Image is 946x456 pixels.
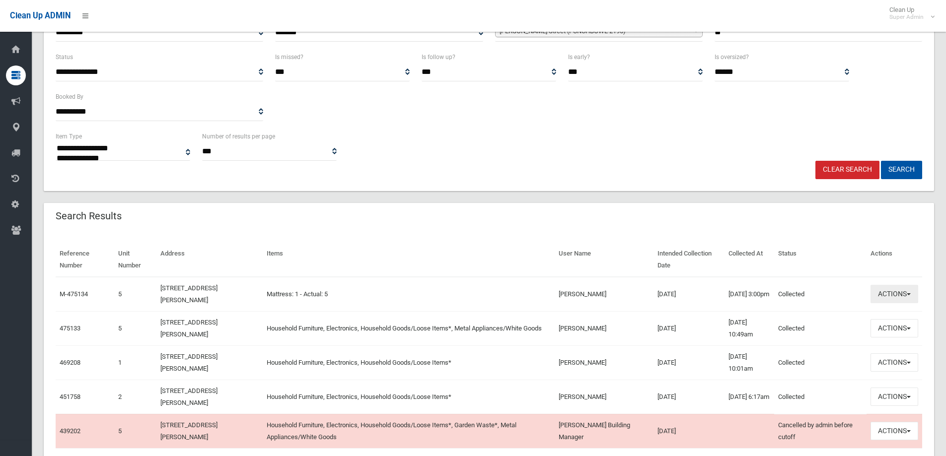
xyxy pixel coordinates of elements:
[263,243,555,277] th: Items
[725,345,774,380] td: [DATE] 10:01am
[654,380,725,414] td: [DATE]
[871,285,918,303] button: Actions
[60,393,80,400] a: 451758
[654,311,725,345] td: [DATE]
[725,311,774,345] td: [DATE] 10:49am
[56,131,82,142] label: Item Type
[160,319,218,338] a: [STREET_ADDRESS][PERSON_NAME]
[60,290,88,298] a: M-475134
[881,161,922,179] button: Search
[774,380,867,414] td: Collected
[422,52,455,63] label: Is follow up?
[654,243,725,277] th: Intended Collection Date
[774,277,867,312] td: Collected
[156,243,263,277] th: Address
[871,353,918,372] button: Actions
[774,243,867,277] th: Status
[774,414,867,448] td: Cancelled by admin before cutoff
[263,345,555,380] td: Household Furniture, Electronics, Household Goods/Loose Items*
[654,414,725,448] td: [DATE]
[555,243,654,277] th: User Name
[725,277,774,312] td: [DATE] 3:00pm
[774,311,867,345] td: Collected
[263,414,555,448] td: Household Furniture, Electronics, Household Goods/Loose Items*, Garden Waste*, Metal Appliances/W...
[555,380,654,414] td: [PERSON_NAME]
[654,345,725,380] td: [DATE]
[555,277,654,312] td: [PERSON_NAME]
[871,388,918,406] button: Actions
[160,284,218,304] a: [STREET_ADDRESS][PERSON_NAME]
[60,427,80,435] a: 439202
[114,345,156,380] td: 1
[56,52,73,63] label: Status
[555,414,654,448] td: [PERSON_NAME] Building Manager
[114,311,156,345] td: 5
[114,243,156,277] th: Unit Number
[715,52,749,63] label: Is oversized?
[202,131,275,142] label: Number of results per page
[568,52,590,63] label: Is early?
[114,414,156,448] td: 5
[160,421,218,441] a: [STREET_ADDRESS][PERSON_NAME]
[56,243,114,277] th: Reference Number
[889,13,924,21] small: Super Admin
[114,380,156,414] td: 2
[867,243,922,277] th: Actions
[871,422,918,440] button: Actions
[884,6,934,21] span: Clean Up
[555,311,654,345] td: [PERSON_NAME]
[160,353,218,372] a: [STREET_ADDRESS][PERSON_NAME]
[56,91,83,102] label: Booked By
[160,387,218,406] a: [STREET_ADDRESS][PERSON_NAME]
[815,161,879,179] a: Clear Search
[263,277,555,312] td: Mattress: 1 - Actual: 5
[774,345,867,380] td: Collected
[555,345,654,380] td: [PERSON_NAME]
[263,311,555,345] td: Household Furniture, Electronics, Household Goods/Loose Items*, Metal Appliances/White Goods
[871,319,918,337] button: Actions
[44,206,134,226] header: Search Results
[114,277,156,312] td: 5
[725,380,774,414] td: [DATE] 6:17am
[10,11,71,20] span: Clean Up ADMIN
[60,325,80,332] a: 475133
[263,380,555,414] td: Household Furniture, Electronics, Household Goods/Loose Items*
[725,243,774,277] th: Collected At
[60,359,80,366] a: 469208
[654,277,725,312] td: [DATE]
[275,52,303,63] label: Is missed?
